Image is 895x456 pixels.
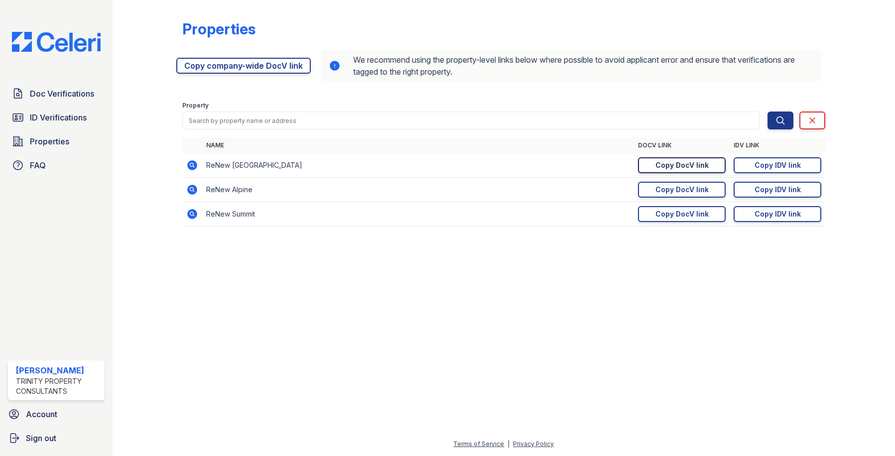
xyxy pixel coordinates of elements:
[182,112,760,129] input: Search by property name or address
[453,440,504,448] a: Terms of Service
[734,157,821,173] a: Copy IDV link
[730,137,825,153] th: IDV Link
[26,432,56,444] span: Sign out
[4,404,109,424] a: Account
[202,178,635,202] td: ReNew Alpine
[638,157,726,173] a: Copy DocV link
[8,84,105,104] a: Doc Verifications
[202,202,635,227] td: ReNew Summit
[513,440,554,448] a: Privacy Policy
[30,135,69,147] span: Properties
[8,108,105,127] a: ID Verifications
[30,112,87,123] span: ID Verifications
[755,209,801,219] div: Copy IDV link
[638,182,726,198] a: Copy DocV link
[26,408,57,420] span: Account
[655,185,709,195] div: Copy DocV link
[634,137,730,153] th: DocV Link
[30,159,46,171] span: FAQ
[182,102,209,110] label: Property
[30,88,94,100] span: Doc Verifications
[202,137,635,153] th: Name
[734,206,821,222] a: Copy IDV link
[8,155,105,175] a: FAQ
[655,209,709,219] div: Copy DocV link
[755,185,801,195] div: Copy IDV link
[182,20,256,38] div: Properties
[16,376,101,396] div: Trinity Property Consultants
[508,440,510,448] div: |
[4,428,109,448] a: Sign out
[8,131,105,151] a: Properties
[321,50,822,82] div: We recommend using the property-level links below where possible to avoid applicant error and ens...
[734,182,821,198] a: Copy IDV link
[638,206,726,222] a: Copy DocV link
[202,153,635,178] td: ReNew [GEOGRAPHIC_DATA]
[755,160,801,170] div: Copy IDV link
[4,32,109,52] img: CE_Logo_Blue-a8612792a0a2168367f1c8372b55b34899dd931a85d93a1a3d3e32e68fde9ad4.png
[16,364,101,376] div: [PERSON_NAME]
[176,58,311,74] a: Copy company-wide DocV link
[655,160,709,170] div: Copy DocV link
